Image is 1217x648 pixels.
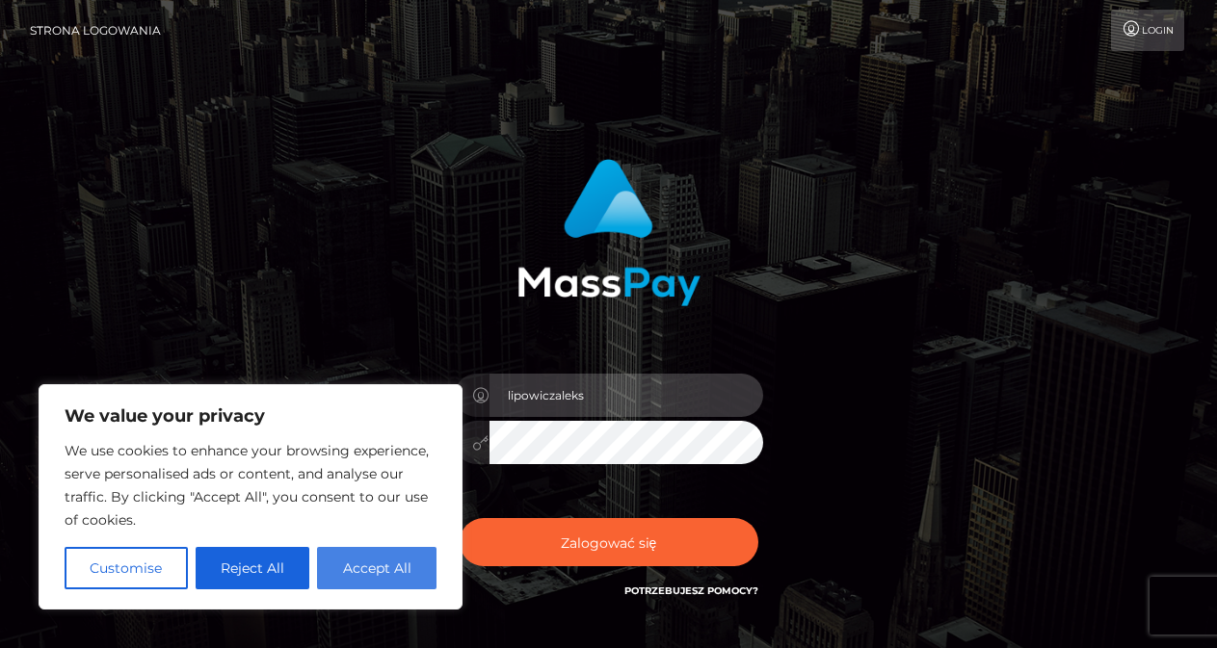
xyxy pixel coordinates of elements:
[65,404,437,428] p: We value your privacy
[489,374,763,417] input: Nazwa użytkownika...
[1111,10,1184,51] a: Login
[624,584,758,597] a: Potrzebujesz pomocy?
[561,533,657,551] font: Zalogować się
[317,547,437,589] button: Accept All
[65,439,437,531] p: We use cookies to enhance your browsing experience, serve personalised ads or content, and analys...
[30,23,161,38] font: Strona logowania
[30,10,161,51] a: Strona logowania
[39,384,463,609] div: We value your privacy
[196,547,310,589] button: Reject All
[517,159,701,306] img: Logowanie do MassPay
[1142,24,1174,37] font: Login
[65,547,188,589] button: Customise
[460,518,758,566] button: Zalogować się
